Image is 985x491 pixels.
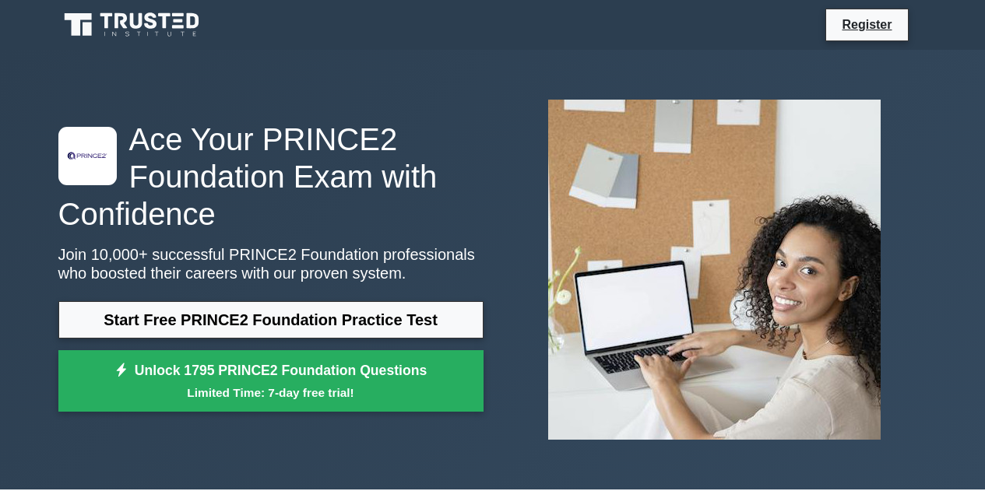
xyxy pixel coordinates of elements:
p: Join 10,000+ successful PRINCE2 Foundation professionals who boosted their careers with our prove... [58,245,484,282]
small: Limited Time: 7-day free trial! [78,384,464,402]
a: Start Free PRINCE2 Foundation Practice Test [58,301,484,338]
a: Register [832,15,901,34]
a: Unlock 1795 PRINCE2 Foundation QuestionsLimited Time: 7-day free trial! [58,350,484,412]
h1: Ace Your PRINCE2 Foundation Exam with Confidence [58,121,484,233]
